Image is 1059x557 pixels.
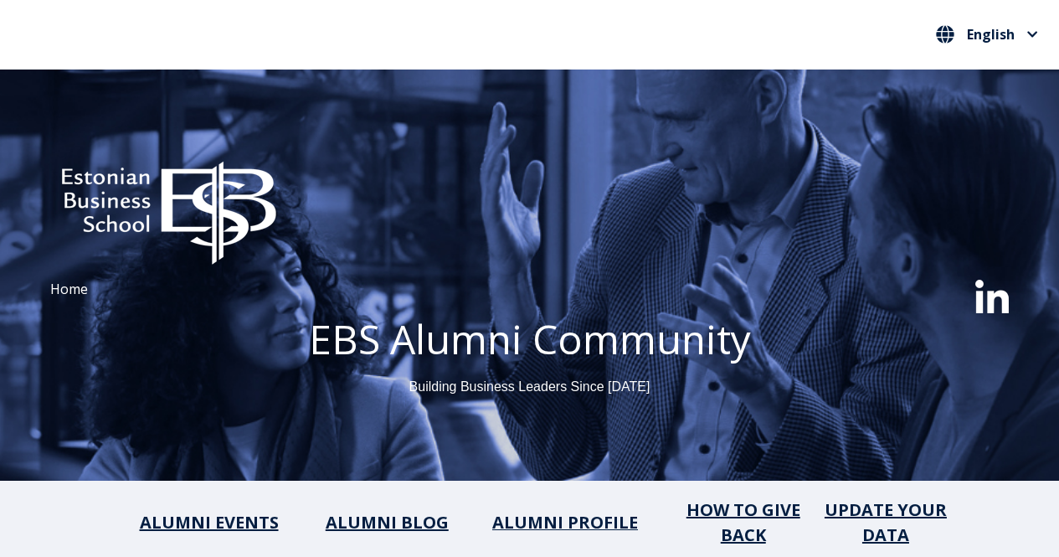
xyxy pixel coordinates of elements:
[932,21,1042,48] button: English
[932,21,1042,49] nav: Select your language
[409,379,650,394] span: Building Business Leaders Since [DATE]
[825,498,947,546] a: UPDATE YOUR DATA
[967,28,1015,41] span: English
[326,511,449,534] a: ALUMNI BLOG
[492,511,638,534] a: ALUMNI PROFILE
[309,312,751,366] span: EBS Alumni Community
[975,280,1009,313] img: linkedin-xxl
[50,280,88,298] a: Home
[33,137,304,274] img: ebs_logo2016_white-1
[140,511,279,534] a: ALUMNI EVENTS
[686,498,800,546] a: HOW TO GIVE BACK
